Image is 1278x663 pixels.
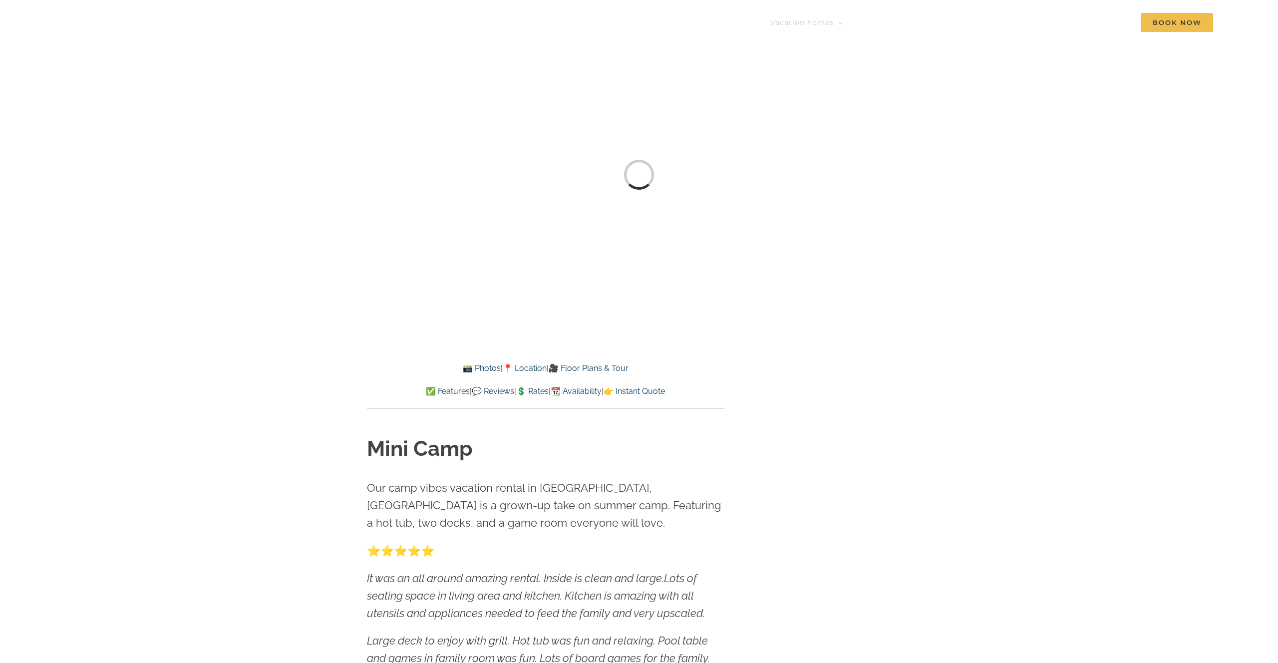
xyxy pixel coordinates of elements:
[948,12,1009,32] a: Deals & More
[367,434,724,464] h1: Mini Camp
[367,542,724,560] p: ⭐️⭐️⭐️⭐️⭐️
[516,386,549,396] a: 💲 Rates
[367,385,724,398] p: | | | |
[1031,19,1055,26] span: About
[770,12,1213,32] nav: Main Menu
[463,363,501,373] a: 📸 Photos
[367,572,664,585] em: It was an all around amazing rental. Inside is clean and large.
[367,481,721,529] span: Our camp vibes vacation rental in [GEOGRAPHIC_DATA], [GEOGRAPHIC_DATA] is a grown-up take on summ...
[472,386,514,396] a: 💬 Reviews
[503,363,547,373] a: 📍 Location
[618,154,660,196] div: Loading...
[367,362,724,375] p: | |
[866,12,925,32] a: Things to do
[770,19,834,26] span: Vacation homes
[367,572,705,620] em: Lots of seating space in living area and kitchen. Kitchen is amazing with all utensils and applia...
[65,15,234,37] img: Branson Family Retreats Logo
[1141,13,1213,32] span: Book Now
[1031,12,1065,32] a: About
[948,19,999,26] span: Deals & More
[1087,12,1119,32] a: Contact
[770,12,843,32] a: Vacation homes
[604,386,665,396] a: 👉 Instant Quote
[426,386,470,396] a: ✅ Features
[1087,19,1119,26] span: Contact
[866,19,916,26] span: Things to do
[549,363,629,373] a: 🎥 Floor Plans & Tour
[551,386,602,396] a: 📆 Availability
